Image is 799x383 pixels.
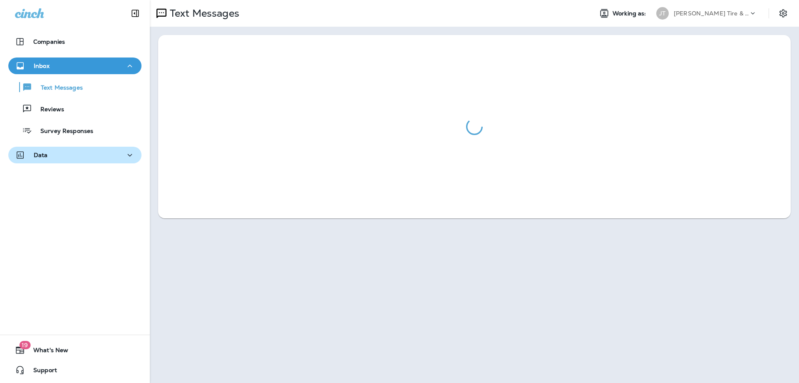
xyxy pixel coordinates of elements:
button: Text Messages [8,78,141,96]
button: Reviews [8,100,141,118]
button: Inbox [8,58,141,74]
span: What's New [25,347,68,357]
button: Support [8,362,141,378]
p: [PERSON_NAME] Tire & Auto [674,10,749,17]
p: Reviews [32,106,64,114]
button: Collapse Sidebar [124,5,147,22]
button: Survey Responses [8,122,141,139]
p: Text Messages [32,84,83,92]
span: Working as: [613,10,648,17]
button: Companies [8,33,141,50]
p: Data [34,152,48,158]
button: Data [8,147,141,163]
p: Companies [33,38,65,45]
span: Support [25,367,57,377]
p: Text Messages [166,7,239,20]
p: Inbox [34,63,50,69]
p: Survey Responses [32,128,93,135]
button: 19What's New [8,342,141,358]
span: 19 [19,341,30,349]
button: Settings [776,6,791,21]
div: JT [656,7,669,20]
